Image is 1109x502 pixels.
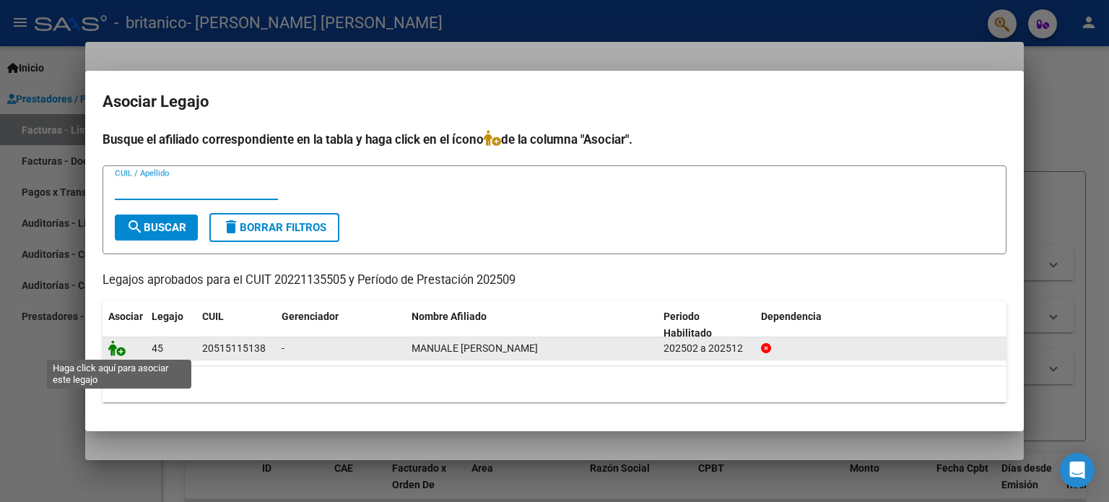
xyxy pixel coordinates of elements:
button: Buscar [115,215,198,241]
div: 1 registros [103,366,1006,402]
span: Legajo [152,311,183,322]
span: 45 [152,342,163,354]
datatable-header-cell: Asociar [103,301,146,349]
p: Legajos aprobados para el CUIT 20221135505 y Período de Prestación 202509 [103,272,1006,290]
datatable-header-cell: CUIL [196,301,276,349]
div: Open Intercom Messenger [1060,453,1095,488]
span: MANUALE LUCA SANTINO [412,342,538,354]
mat-icon: search [126,218,144,235]
span: - [282,342,284,354]
div: 202502 a 202512 [664,340,749,357]
span: Asociar [108,311,143,322]
span: Borrar Filtros [222,221,326,234]
datatable-header-cell: Nombre Afiliado [406,301,658,349]
h2: Asociar Legajo [103,88,1006,116]
span: CUIL [202,311,224,322]
datatable-header-cell: Periodo Habilitado [658,301,755,349]
span: Buscar [126,221,186,234]
div: 20515115138 [202,340,266,357]
mat-icon: delete [222,218,240,235]
span: Gerenciador [282,311,339,322]
datatable-header-cell: Legajo [146,301,196,349]
button: Borrar Filtros [209,213,339,242]
span: Periodo Habilitado [664,311,712,339]
span: Nombre Afiliado [412,311,487,322]
span: Dependencia [761,311,822,322]
h4: Busque el afiliado correspondiente en la tabla y haga click en el ícono de la columna "Asociar". [103,130,1006,149]
datatable-header-cell: Dependencia [755,301,1007,349]
datatable-header-cell: Gerenciador [276,301,406,349]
